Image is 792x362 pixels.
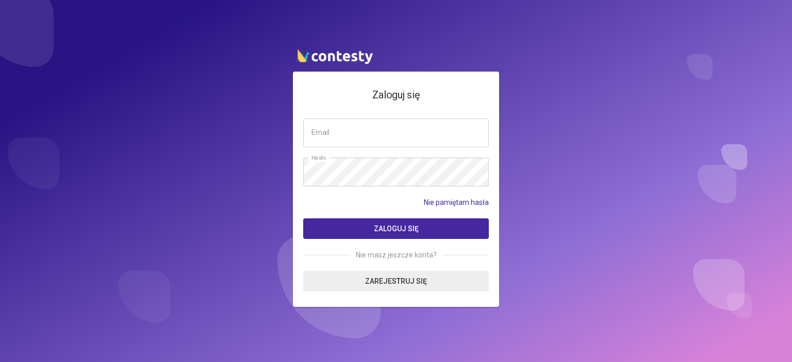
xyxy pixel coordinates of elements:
button: Zaloguj się [303,218,489,239]
span: Nie masz jeszcze konta? [351,249,442,261]
a: Nie pamiętam hasła [424,197,489,208]
h4: Zaloguj się [303,87,489,103]
span: Zaloguj się [374,225,419,233]
a: Zarejestruj się [303,271,489,291]
img: contesty logo [293,45,375,66]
